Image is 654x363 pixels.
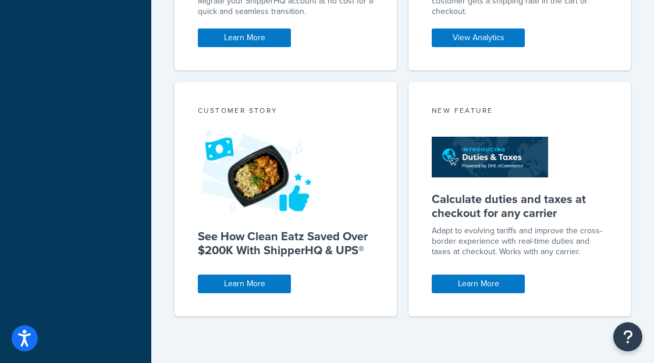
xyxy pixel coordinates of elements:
[198,229,374,257] h5: See How Clean Eatz Saved Over $200K With ShipperHQ & UPS®
[432,226,607,257] p: Adapt to evolving tariffs and improve the cross-border experience with real-time duties and taxes...
[198,105,374,119] div: Customer Story
[198,275,291,293] a: Learn More
[613,322,642,351] button: Open Resource Center
[198,29,291,47] a: Learn More
[432,275,525,293] a: Learn More
[432,192,607,220] h5: Calculate duties and taxes at checkout for any carrier
[432,105,607,119] div: New Feature
[432,29,525,47] a: View Analytics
